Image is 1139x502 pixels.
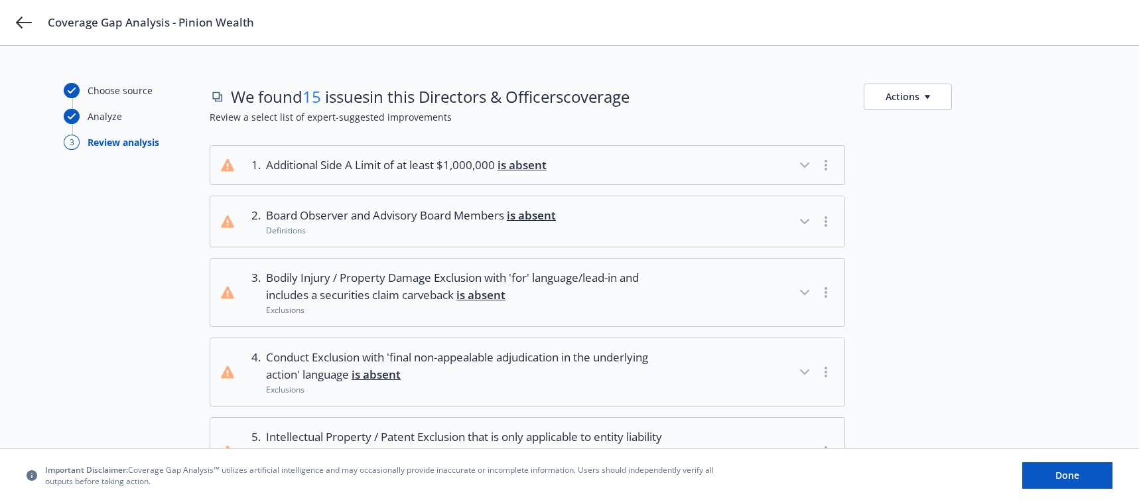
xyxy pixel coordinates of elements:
[1055,469,1079,481] span: Done
[266,384,681,395] div: Exclusions
[266,207,556,224] span: Board Observer and Advisory Board Members
[1022,462,1112,489] button: Done
[88,109,122,123] div: Analyze
[64,135,80,150] div: 3
[498,157,547,172] span: is absent
[245,207,261,236] div: 2 .
[45,464,722,487] span: Coverage Gap Analysis™ utilizes artificial intelligence and may occasionally provide inaccurate o...
[88,135,159,149] div: Review analysis
[210,110,1075,124] span: Review a select list of expert-suggested improvements
[88,84,153,97] div: Choose source
[266,304,681,316] div: Exclusions
[864,83,952,110] button: Actions
[245,349,261,395] div: 4 .
[210,146,844,184] button: 1.Additional Side A Limit of at least $1,000,000 is absent
[266,269,681,304] span: Bodily Injury / Property Damage Exclusion with 'for' language/lead-in and includes a securities c...
[210,338,844,406] button: 4.Conduct Exclusion with 'final non-appealable adjudication in the underlying action' language is...
[45,464,128,475] span: Important Disclaimer:
[210,259,844,326] button: 3.Bodily Injury / Property Damage Exclusion with 'for' language/lead-in and includes a securities...
[245,269,261,316] div: 3 .
[210,418,844,485] button: 5.Intellectual Property / Patent Exclusion that is only applicable to entity liability coverage a...
[266,225,556,236] div: Definitions
[864,84,952,110] button: Actions
[528,446,577,462] span: is absent
[456,287,505,302] span: is absent
[266,428,681,464] span: Intellectual Property / Patent Exclusion that is only applicable to entity liability coverage and...
[266,157,547,174] span: Additional Side A Limit of at least $1,000,000
[266,349,681,384] span: Conduct Exclusion with 'final non-appealable adjudication in the underlying action' language
[245,157,261,174] div: 1 .
[231,86,630,108] span: We found issues in this Directors & Officers coverage
[352,367,401,382] span: is absent
[48,15,254,31] span: Coverage Gap Analysis - Pinion Wealth
[302,86,321,107] span: 15
[210,196,844,247] button: 2.Board Observer and Advisory Board Members is absentDefinitions
[507,208,556,223] span: is absent
[245,428,261,475] div: 5 .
